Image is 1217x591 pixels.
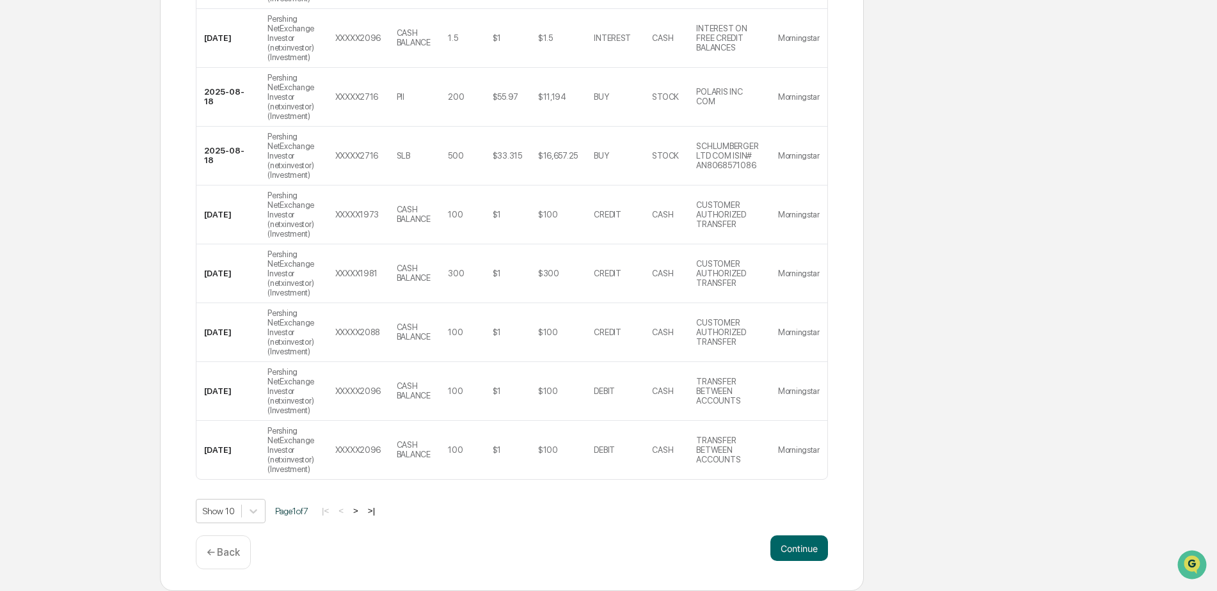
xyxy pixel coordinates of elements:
[448,210,463,219] div: 100
[335,505,347,516] button: <
[594,151,608,161] div: BUY
[318,505,333,516] button: |<
[267,367,319,415] div: Pershing NetExchange Investor (netxinvestor) (Investment)
[770,244,827,303] td: Morningstar
[770,185,827,244] td: Morningstar
[397,264,433,283] div: CASH BALANCE
[397,92,404,102] div: PII
[493,151,522,161] div: $33.315
[196,68,260,127] td: 2025-08-18
[328,127,389,185] td: XXXXX2716
[267,14,319,62] div: Pershing NetExchange Investor (netxinvestor) (Investment)
[397,151,410,161] div: SLB
[13,162,23,173] div: 🖐️
[196,421,260,479] td: [DATE]
[397,205,433,224] div: CASH BALANCE
[696,318,762,347] div: CUSTOMER AUTHORIZED TRANSFER
[493,445,501,455] div: $1
[267,132,319,180] div: Pershing NetExchange Investor (netxinvestor) (Investment)
[328,68,389,127] td: XXXXX2716
[770,68,827,127] td: Morningstar
[538,269,559,278] div: $300
[652,33,673,43] div: CASH
[770,9,827,68] td: Morningstar
[696,259,762,288] div: CUSTOMER AUTHORIZED TRANSFER
[267,191,319,239] div: Pershing NetExchange Investor (netxinvestor) (Investment)
[594,92,608,102] div: BUY
[594,445,615,455] div: DEBIT
[218,102,233,117] button: Start new chat
[770,421,827,479] td: Morningstar
[448,92,464,102] div: 200
[538,210,558,219] div: $100
[538,92,566,102] div: $11,194
[594,327,621,337] div: CREDIT
[90,216,155,226] a: Powered byPylon
[594,33,631,43] div: INTEREST
[328,9,389,68] td: XXXXX2096
[93,162,103,173] div: 🗄️
[328,303,389,362] td: XXXXX2088
[26,185,81,198] span: Data Lookup
[652,445,673,455] div: CASH
[13,98,36,121] img: 1746055101610-c473b297-6a78-478c-a979-82029cc54cd1
[652,327,673,337] div: CASH
[328,244,389,303] td: XXXXX1981
[538,327,558,337] div: $100
[8,180,86,203] a: 🔎Data Lookup
[397,381,433,400] div: CASH BALANCE
[538,33,553,43] div: $1.5
[127,217,155,226] span: Pylon
[196,303,260,362] td: [DATE]
[448,33,457,43] div: 1.5
[275,506,308,516] span: Page 1 of 7
[538,445,558,455] div: $100
[448,445,463,455] div: 100
[448,269,464,278] div: 300
[493,33,501,43] div: $1
[8,156,88,179] a: 🖐️Preclearance
[696,377,762,406] div: TRANSFER BETWEEN ACCOUNTS
[594,269,621,278] div: CREDIT
[196,9,260,68] td: [DATE]
[652,386,673,396] div: CASH
[696,24,762,52] div: INTEREST ON FREE CREDIT BALANCES
[88,156,164,179] a: 🗄️Attestations
[44,111,162,121] div: We're available if you need us!
[696,436,762,464] div: TRANSFER BETWEEN ACCOUNTS
[652,151,679,161] div: STOCK
[448,386,463,396] div: 100
[538,151,578,161] div: $16,657.25
[770,127,827,185] td: Morningstar
[696,87,762,106] div: POLARIS INC COM
[26,161,83,174] span: Preclearance
[594,386,615,396] div: DEBIT
[13,187,23,197] div: 🔎
[493,92,518,102] div: $55.97
[328,185,389,244] td: XXXXX1973
[207,546,240,558] p: ← Back
[13,27,233,47] p: How can we help?
[448,327,463,337] div: 100
[538,386,558,396] div: $100
[696,200,762,229] div: CUSTOMER AUTHORIZED TRANSFER
[196,127,260,185] td: 2025-08-18
[349,505,362,516] button: >
[594,210,621,219] div: CREDIT
[328,362,389,421] td: XXXXX2096
[652,92,679,102] div: STOCK
[493,210,501,219] div: $1
[770,535,828,561] button: Continue
[364,505,379,516] button: >|
[652,269,673,278] div: CASH
[448,151,463,161] div: 500
[196,244,260,303] td: [DATE]
[267,249,319,297] div: Pershing NetExchange Investor (netxinvestor) (Investment)
[397,28,433,47] div: CASH BALANCE
[44,98,210,111] div: Start new chat
[770,303,827,362] td: Morningstar
[1176,549,1211,583] iframe: Open customer support
[652,210,673,219] div: CASH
